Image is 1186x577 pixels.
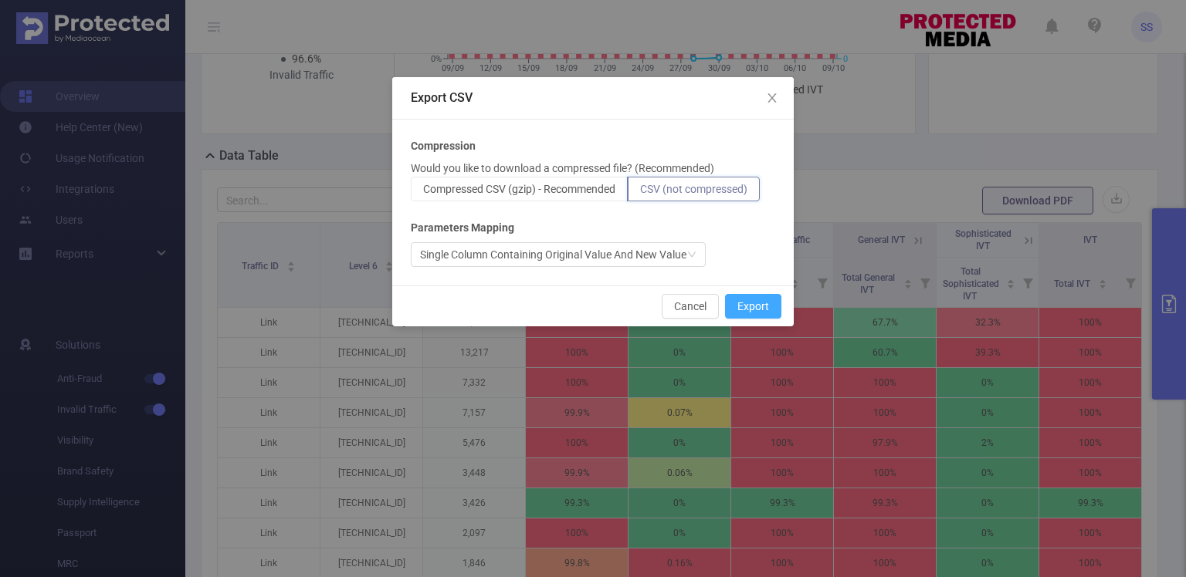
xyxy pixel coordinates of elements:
[640,183,747,195] span: CSV (not compressed)
[411,220,514,236] b: Parameters Mapping
[411,160,714,177] p: Would you like to download a compressed file? (Recommended)
[423,183,615,195] span: Compressed CSV (gzip) - Recommended
[751,77,794,120] button: Close
[687,250,696,261] i: icon: down
[725,294,781,319] button: Export
[420,243,686,266] div: Single Column Containing Original Value And New Value
[766,92,778,104] i: icon: close
[662,294,719,319] button: Cancel
[411,138,476,154] b: Compression
[411,89,775,106] div: Export CSV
